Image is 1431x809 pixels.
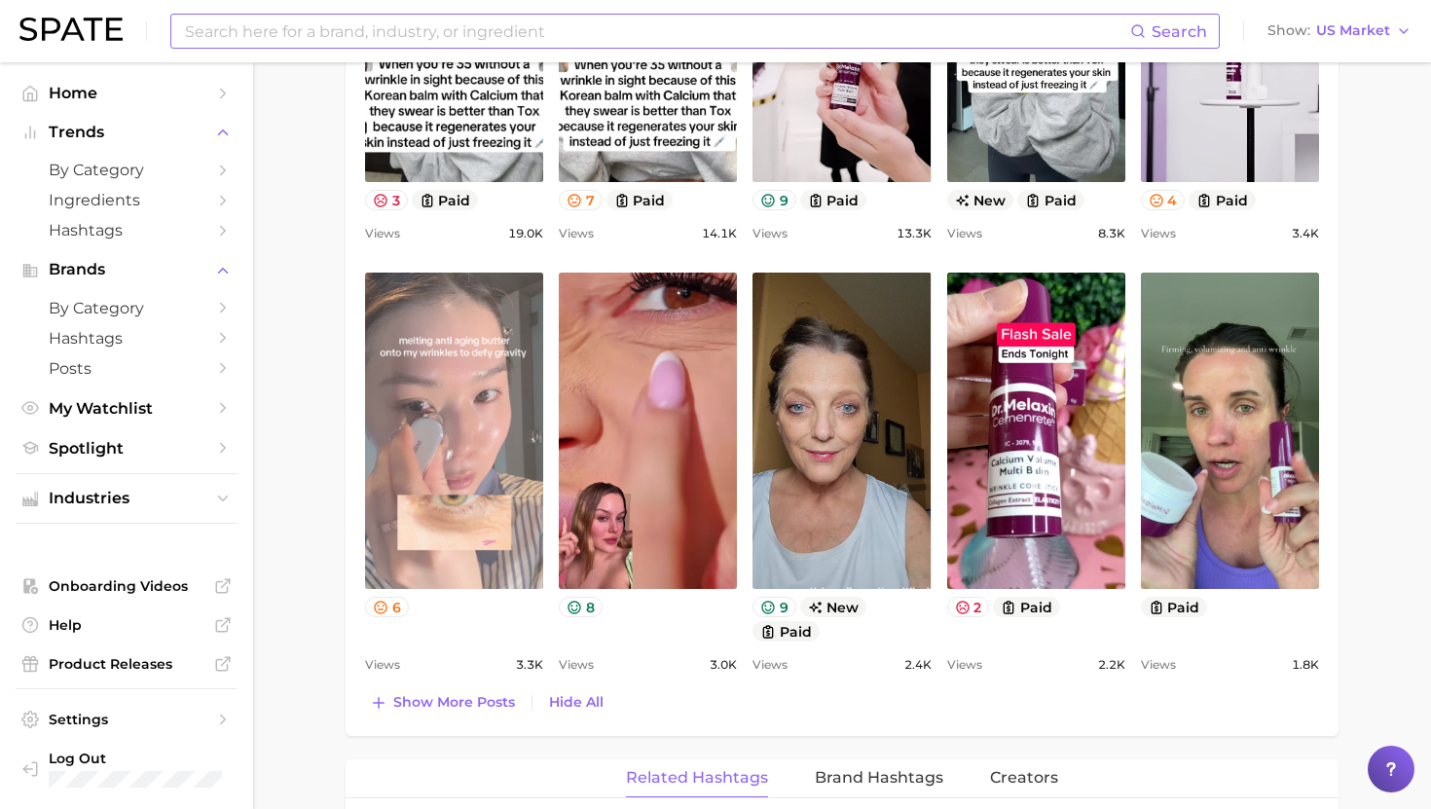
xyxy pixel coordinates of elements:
[1263,18,1416,44] button: ShowUS Market
[559,222,594,245] span: Views
[508,222,543,245] span: 19.0k
[752,621,820,642] button: paid
[19,18,123,41] img: SPATE
[559,653,594,677] span: Views
[1141,597,1208,617] button: paid
[412,190,479,210] button: paid
[49,490,204,507] span: Industries
[49,616,204,634] span: Help
[1267,25,1310,36] span: Show
[49,221,204,239] span: Hashtags
[16,649,238,679] a: Product Releases
[365,689,520,717] button: Show more posts
[897,222,932,245] span: 13.3k
[710,653,737,677] span: 3.0k
[1292,222,1319,245] span: 3.4k
[752,653,788,677] span: Views
[16,484,238,513] button: Industries
[1017,190,1084,210] button: paid
[183,15,1130,48] input: Search here for a brand, industry, or ingredient
[702,222,737,245] span: 14.1k
[1292,653,1319,677] span: 1.8k
[815,769,943,787] span: Brand Hashtags
[800,190,867,210] button: paid
[1098,653,1125,677] span: 2.2k
[990,769,1058,787] span: Creators
[16,571,238,601] a: Onboarding Videos
[365,597,409,617] button: 6
[549,694,604,711] span: Hide All
[16,185,238,215] a: Ingredients
[1141,653,1176,677] span: Views
[16,433,238,463] a: Spotlight
[16,353,238,384] a: Posts
[365,222,400,245] span: Views
[16,393,238,423] a: My Watchlist
[16,293,238,323] a: by Category
[49,299,204,317] span: by Category
[752,222,788,245] span: Views
[516,653,543,677] span: 3.3k
[1141,222,1176,245] span: Views
[16,118,238,147] button: Trends
[16,744,238,793] a: Log out. Currently logged in with e-mail mathilde@spate.nyc.
[49,750,222,767] span: Log Out
[16,255,238,284] button: Brands
[993,597,1060,617] button: paid
[947,597,990,617] button: 2
[49,84,204,102] span: Home
[16,215,238,245] a: Hashtags
[49,161,204,179] span: by Category
[1316,25,1390,36] span: US Market
[947,190,1014,210] span: new
[16,705,238,734] a: Settings
[49,329,204,348] span: Hashtags
[49,711,204,728] span: Settings
[49,439,204,458] span: Spotlight
[1098,222,1125,245] span: 8.3k
[393,694,515,711] span: Show more posts
[559,597,603,617] button: 8
[904,653,932,677] span: 2.4k
[1141,190,1186,210] button: 4
[365,190,408,210] button: 3
[49,577,204,595] span: Onboarding Videos
[800,597,867,617] span: new
[49,359,204,378] span: Posts
[947,222,982,245] span: Views
[365,653,400,677] span: Views
[752,190,796,210] button: 9
[49,399,204,418] span: My Watchlist
[606,190,674,210] button: paid
[16,610,238,640] a: Help
[947,653,982,677] span: Views
[16,78,238,108] a: Home
[49,191,204,209] span: Ingredients
[49,124,204,141] span: Trends
[544,689,608,716] button: Hide All
[16,323,238,353] a: Hashtags
[626,769,768,787] span: Related Hashtags
[1152,22,1207,41] span: Search
[1189,190,1256,210] button: paid
[559,190,603,210] button: 7
[752,597,796,617] button: 9
[16,155,238,185] a: by Category
[49,261,204,278] span: Brands
[49,655,204,673] span: Product Releases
